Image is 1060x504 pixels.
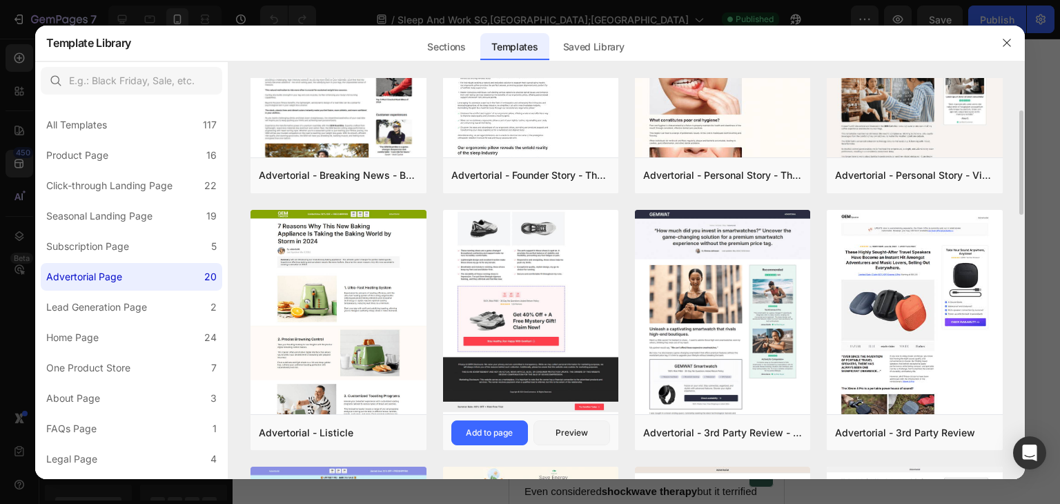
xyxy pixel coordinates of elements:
[14,37,261,186] img: gempages_570771865417548672-e0fbc557-43f9-4489-afcd-b63f4dfa5733.jpg
[451,167,610,184] div: Advertorial - Founder Story - The After Image
[15,409,156,421] strong: Foot massages twice a week
[15,369,259,406] p: from the mall
[206,208,217,224] div: 19
[211,360,217,376] div: 7
[46,299,147,316] div: Lead Generation Page
[451,420,528,445] button: Add to page
[46,329,99,346] div: Home Page
[204,269,217,285] div: 20
[259,425,353,441] div: Advertorial - Listicle
[259,167,418,184] div: Advertorial - Breaking News - Before & After Image
[203,117,217,133] div: 117
[46,390,100,407] div: About Page
[552,33,636,61] div: Saved Library
[556,427,588,439] div: Preview
[15,275,259,313] p: My , no matter what I did.
[835,425,975,441] div: Advertorial - 3rd Party Review
[211,238,217,255] div: 5
[643,425,802,441] div: Advertorial - 3rd Party Review - Product In Use Image
[46,238,129,255] div: Subscription Page
[15,220,259,238] p: That’s what my orthopedic surgeon told me last year.
[46,269,122,285] div: Advertorial Page
[533,420,610,445] button: Preview
[416,33,476,61] div: Sections
[480,33,549,61] div: Templates
[204,329,217,346] div: 24
[46,117,107,133] div: All Templates
[46,420,97,437] div: FAQs Page
[210,390,217,407] div: 3
[15,335,206,347] strong: I Tried Everything and Nothing Worked
[41,67,222,95] input: E.g.: Black Friday, Sale, etc.
[206,147,217,164] div: 16
[15,350,259,369] p: $200 from a specialist
[210,299,217,316] div: 2
[46,451,97,467] div: Legal Page
[46,177,173,194] div: Click-through Landing Page
[204,177,217,194] div: 22
[46,208,153,224] div: Seasonal Landing Page
[15,257,259,275] p: But he wasn’t.
[15,204,223,216] strong: “If you wait too long, you’ll need surgery.”
[38,353,125,365] strong: [MEDICAL_DATA]
[466,427,513,439] div: Add to page
[15,372,219,384] strong: Cushioned [MEDICAL_DATA] relief shoes
[26,8,132,21] span: [PERSON_NAME],
[46,25,131,61] h2: Template Library
[835,167,994,184] div: Advertorial - Personal Story - Video
[132,9,178,21] span: Podiatrist
[46,147,108,164] div: Product Page
[15,238,259,257] p: At first, I thought he was just trying to scare me.
[29,279,208,291] strong: [MEDICAL_DATA] was getting worse
[1013,436,1046,469] div: Open Intercom Messenger
[213,420,217,437] div: 1
[643,167,802,184] div: Advertorial - Personal Story - The Before & After Image Style 3
[46,360,130,376] div: One Product Store
[210,451,217,467] div: 4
